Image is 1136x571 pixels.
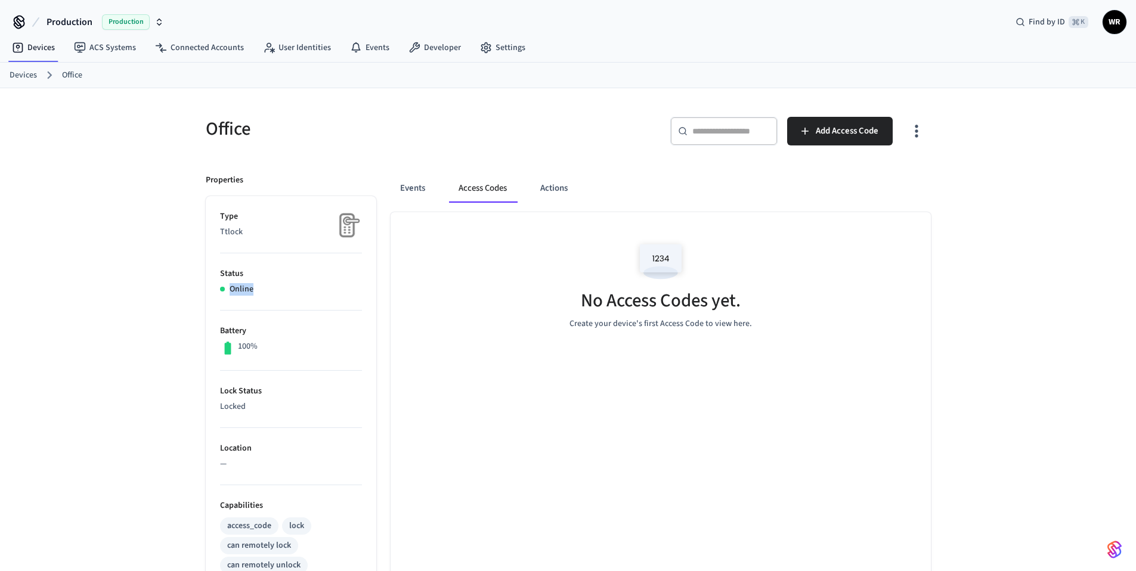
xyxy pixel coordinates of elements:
[816,123,878,139] span: Add Access Code
[206,174,243,187] p: Properties
[253,37,341,58] a: User Identities
[471,37,535,58] a: Settings
[62,69,82,82] a: Office
[220,442,362,455] p: Location
[238,340,258,353] p: 100%
[391,174,435,203] button: Events
[220,385,362,398] p: Lock Status
[146,37,253,58] a: Connected Accounts
[1069,16,1088,28] span: ⌘ K
[10,69,37,82] a: Devices
[341,37,399,58] a: Events
[227,520,271,532] div: access_code
[220,499,362,512] p: Capabilities
[787,117,893,145] button: Add Access Code
[227,539,291,552] div: can remotely lock
[220,401,362,413] p: Locked
[1103,10,1126,34] button: WR
[1104,11,1125,33] span: WR
[47,15,92,29] span: Production
[634,236,688,287] img: Access Codes Empty State
[220,325,362,337] p: Battery
[399,37,471,58] a: Developer
[220,226,362,238] p: Ttlock
[64,37,146,58] a: ACS Systems
[1006,11,1098,33] div: Find by ID⌘ K
[289,520,304,532] div: lock
[531,174,577,203] button: Actions
[220,210,362,223] p: Type
[581,288,741,313] h5: No Access Codes yet.
[332,210,362,240] img: Placeholder Lock Image
[1107,540,1122,559] img: SeamLogoGradient.69752ec5.svg
[220,268,362,280] p: Status
[1029,16,1065,28] span: Find by ID
[569,318,752,330] p: Create your device's first Access Code to view here.
[206,117,561,141] h5: Office
[449,174,516,203] button: Access Codes
[2,37,64,58] a: Devices
[102,14,150,30] span: Production
[230,283,253,296] p: Online
[391,174,931,203] div: ant example
[220,458,362,470] p: —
